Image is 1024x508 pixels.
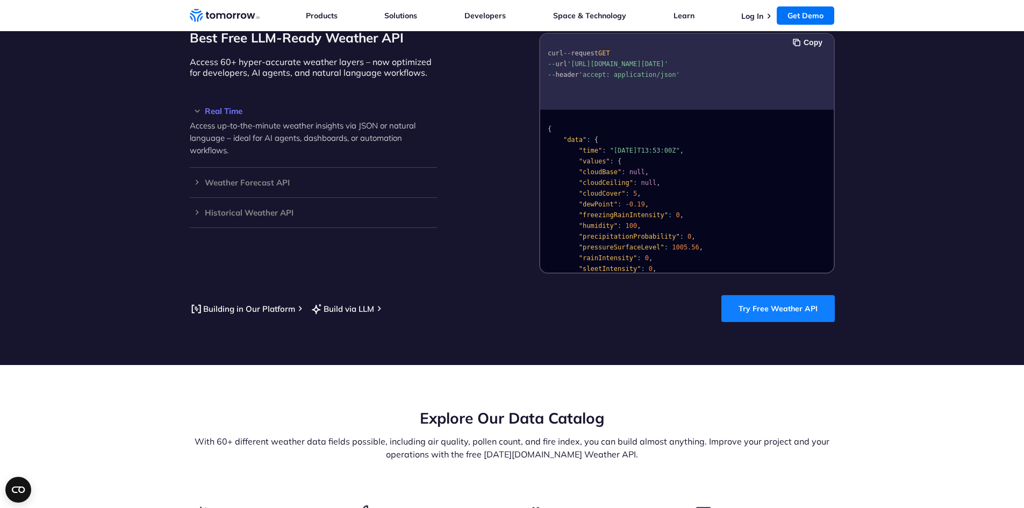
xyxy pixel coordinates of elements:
[553,11,626,20] a: Space & Technology
[548,49,563,57] span: curl
[578,179,633,187] span: "cloudCeiling"
[578,233,679,240] span: "precipitationProbability"
[645,254,648,262] span: 0
[641,179,656,187] span: null
[648,265,652,273] span: 0
[5,477,31,503] button: Open CMP widget
[676,211,679,219] span: 0
[672,244,699,251] span: 1005.56
[645,201,648,208] span: ,
[578,71,679,78] span: 'accept: application/json'
[306,11,338,20] a: Products
[578,211,668,219] span: "freezingRainIntensity"
[190,302,295,316] a: Building in Our Platform
[679,211,683,219] span: ,
[629,201,645,208] span: 0.19
[548,125,552,133] span: {
[563,136,586,144] span: "data"
[598,49,610,57] span: GET
[190,8,260,24] a: Home link
[571,49,598,57] span: request
[310,302,374,316] a: Build via LLM
[578,254,636,262] span: "rainIntensity"
[625,201,629,208] span: -
[625,190,629,197] span: :
[578,158,610,165] span: "values"
[637,254,641,262] span: :
[578,222,617,230] span: "humidity"
[618,222,621,230] span: :
[656,179,660,187] span: ,
[567,60,668,68] span: '[URL][DOMAIN_NAME][DATE]'
[563,49,570,57] span: --
[777,6,834,25] a: Get Demo
[793,37,826,48] button: Copy
[637,222,641,230] span: ,
[699,244,703,251] span: ,
[633,190,636,197] span: 5
[625,222,637,230] span: 100
[586,136,590,144] span: :
[190,408,835,428] h2: Explore Our Data Catalog
[641,265,645,273] span: :
[679,233,683,240] span: :
[610,147,679,154] span: "[DATE]T13:53:00Z"
[555,60,567,68] span: url
[648,254,652,262] span: ,
[190,119,437,156] p: Access up-to-the-minute weather insights via JSON or natural language – ideal for AI agents, dash...
[668,211,671,219] span: :
[618,201,621,208] span: :
[664,244,668,251] span: :
[190,209,437,217] h3: Historical Weather API
[578,201,617,208] span: "dewPoint"
[721,295,835,322] a: Try Free Weather API
[618,158,621,165] span: {
[653,265,656,273] span: ,
[633,179,636,187] span: :
[555,71,578,78] span: header
[578,244,664,251] span: "pressureSurfaceLevel"
[741,11,763,21] a: Log In
[674,11,694,20] a: Learn
[594,136,598,144] span: {
[548,71,555,78] span: --
[384,11,417,20] a: Solutions
[621,168,625,176] span: :
[190,435,835,461] p: With 60+ different weather data fields possible, including air quality, pollen count, and fire in...
[548,60,555,68] span: --
[645,168,648,176] span: ,
[190,178,437,187] h3: Weather Forecast API
[629,168,645,176] span: null
[610,158,613,165] span: :
[688,233,691,240] span: 0
[578,265,641,273] span: "sleetIntensity"
[691,233,695,240] span: ,
[190,107,437,115] h3: Real Time
[637,190,641,197] span: ,
[578,147,601,154] span: "time"
[190,56,437,78] p: Access 60+ hyper-accurate weather layers – now optimized for developers, AI agents, and natural l...
[602,147,606,154] span: :
[578,190,625,197] span: "cloudCover"
[578,168,621,176] span: "cloudBase"
[679,147,683,154] span: ,
[464,11,506,20] a: Developers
